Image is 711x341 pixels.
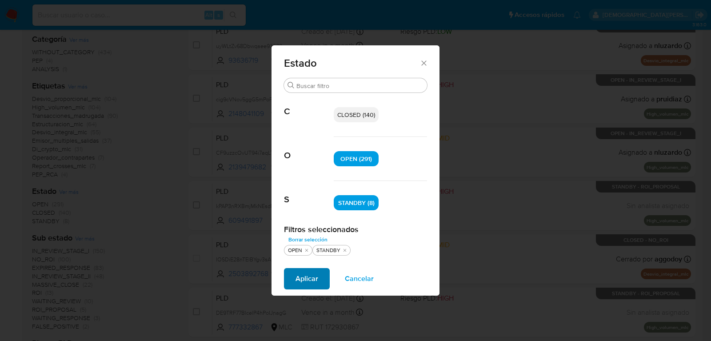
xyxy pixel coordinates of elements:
button: quitar STANDBY [341,247,348,254]
span: Borrar selección [288,235,328,244]
button: Cancelar [333,268,385,289]
button: Borrar selección [284,234,332,245]
div: CLOSED (140) [334,107,379,122]
h2: Filtros seleccionados [284,225,427,234]
span: O [284,137,334,161]
button: Aplicar [284,268,330,289]
div: OPEN (291) [334,151,379,166]
button: Buscar [288,82,295,89]
span: S [284,181,334,205]
span: Cancelar [345,269,374,289]
span: Aplicar [296,269,318,289]
div: STANDBY [315,247,342,254]
div: OPEN [286,247,304,254]
span: STANDBY (8) [338,198,375,207]
span: C [284,93,334,117]
span: Estado [284,58,419,68]
button: quitar OPEN [303,247,310,254]
div: STANDBY (8) [334,195,379,210]
button: Cerrar [419,59,427,67]
span: OPEN (291) [340,154,372,163]
span: CLOSED (140) [337,110,375,119]
input: Buscar filtro [296,82,423,90]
